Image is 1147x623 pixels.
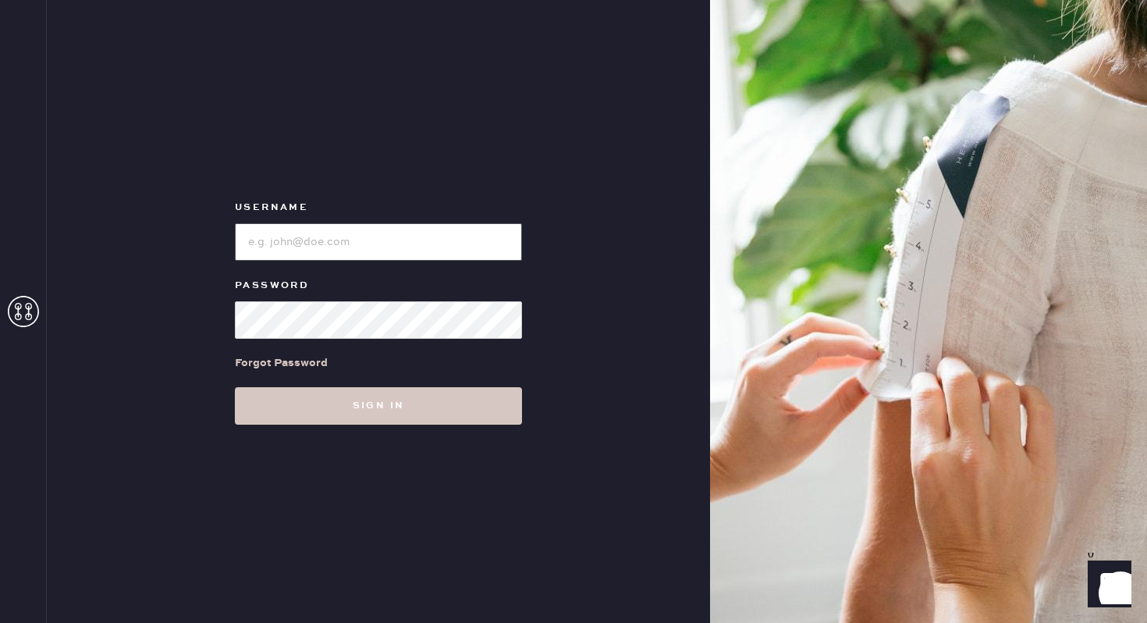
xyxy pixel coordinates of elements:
label: Password [235,276,522,295]
a: Forgot Password [235,339,328,387]
button: Sign in [235,387,522,425]
label: Username [235,198,522,217]
iframe: Front Chat [1073,553,1140,620]
div: Forgot Password [235,354,328,372]
input: e.g. john@doe.com [235,223,522,261]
